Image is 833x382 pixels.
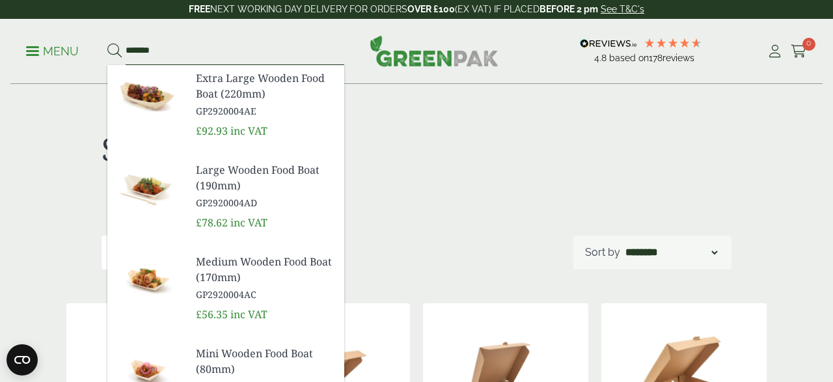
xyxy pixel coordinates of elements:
[196,254,334,285] span: Medium Wooden Food Boat (170mm)
[609,53,649,63] span: Based on
[791,45,807,58] i: Cart
[107,157,185,219] img: GP2920004AD
[585,245,620,260] p: Sort by
[623,245,720,260] select: Shop order
[102,130,416,168] h1: Shop
[196,104,334,118] span: GP2920004AE
[189,4,210,14] strong: FREE
[230,215,267,230] span: inc VAT
[230,124,267,138] span: inc VAT
[370,35,498,66] img: GreenPak Supplies
[196,70,334,118] a: Extra Large Wooden Food Boat (220mm) GP2920004AE
[802,38,815,51] span: 0
[196,215,228,230] span: £78.62
[26,44,79,59] p: Menu
[196,307,228,321] span: £56.35
[594,53,609,63] span: 4.8
[580,39,636,48] img: REVIEWS.io
[26,44,79,57] a: Menu
[230,307,267,321] span: inc VAT
[196,70,334,102] span: Extra Large Wooden Food Boat (220mm)
[649,53,662,63] span: 178
[7,344,38,375] button: Open CMP widget
[196,162,334,193] span: Large Wooden Food Boat (190mm)
[196,196,334,210] span: GP2920004AD
[196,346,334,377] span: Mini Wooden Food Boat (80mm)
[196,254,334,301] a: Medium Wooden Food Boat (170mm) GP2920004AC
[196,162,334,210] a: Large Wooden Food Boat (190mm) GP2920004AD
[196,124,228,138] span: £92.93
[644,37,702,49] div: 4.78 Stars
[196,288,334,301] span: GP2920004AC
[767,45,783,58] i: My Account
[539,4,598,14] strong: BEFORE 2 pm
[662,53,694,63] span: reviews
[791,42,807,61] a: 0
[601,4,644,14] a: See T&C's
[407,4,455,14] strong: OVER £100
[107,65,185,128] img: GP2920004AE
[107,249,185,311] img: GP2920004AC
